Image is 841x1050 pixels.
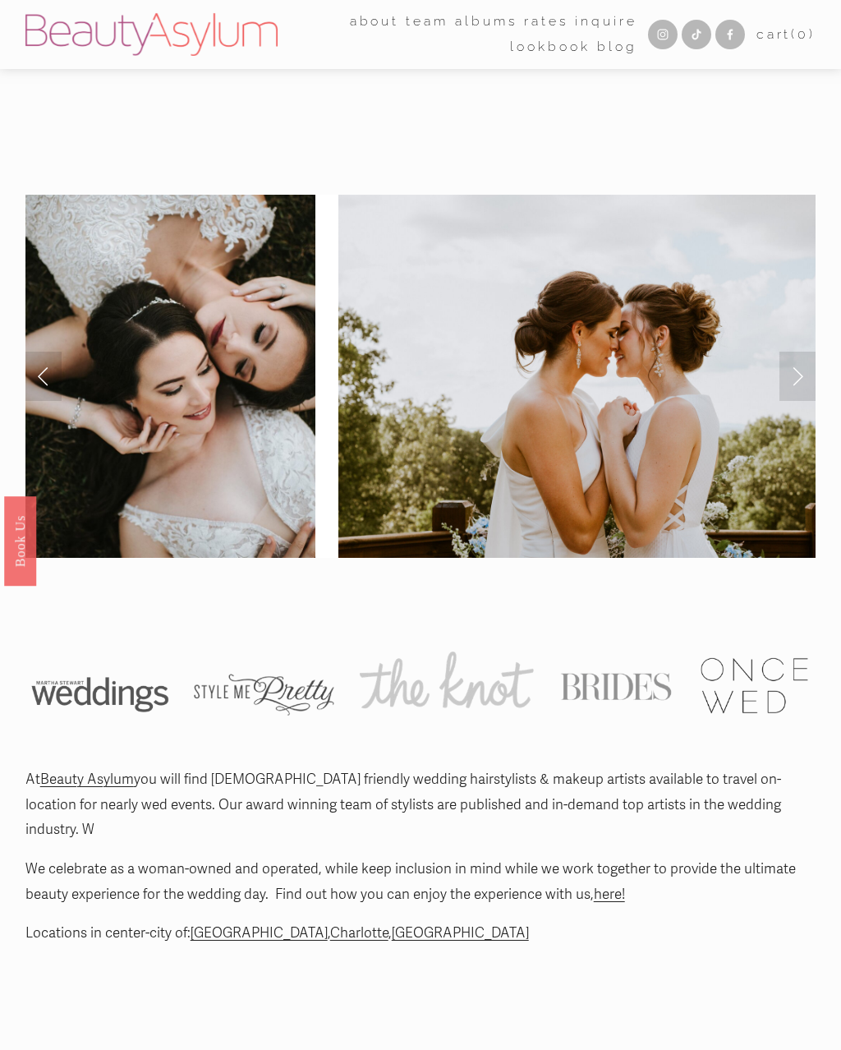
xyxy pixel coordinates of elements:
[191,924,328,942] a: [GEOGRAPHIC_DATA]
[40,771,134,788] a: Beauty Asylum
[797,26,809,42] span: 0
[406,10,448,33] span: team
[648,20,678,49] a: Instagram
[315,195,338,558] img: strip.png
[791,26,816,42] span: ( )
[25,13,278,56] img: Beauty Asylum | Bridal Hair &amp; Makeup Charlotte &amp; Atlanta
[779,352,816,401] a: Next Slide
[756,23,816,46] a: 0 items in cart
[4,496,36,586] a: Book Us
[330,924,388,942] a: Charlotte
[25,352,62,401] a: Previous Slide
[25,195,315,558] img: 73358319_2463178313912394_8140526870757113856_o.jpg
[25,767,816,843] p: At you will find [DEMOGRAPHIC_DATA] friendly wedding hairstylists & makeup artists available to t...
[594,886,625,903] a: here!
[510,35,591,61] a: Lookbook
[597,35,637,61] a: Blog
[524,8,568,35] a: Rates
[25,857,816,907] p: We celebrate as a woman-owned and operated, while keep inclusion in mind while we work together t...
[25,921,816,946] p: Locations in center-city of: , ,
[350,10,400,33] span: about
[682,20,711,49] a: TikTok
[350,8,400,35] a: folder dropdown
[406,8,448,35] a: folder dropdown
[455,8,517,35] a: albums
[715,20,745,49] a: Facebook
[392,924,529,942] a: [GEOGRAPHIC_DATA]
[575,8,637,35] a: Inquire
